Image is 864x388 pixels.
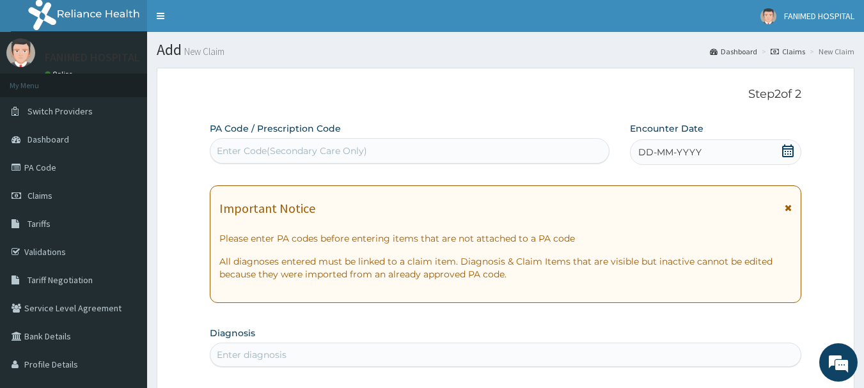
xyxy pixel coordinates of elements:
div: Minimize live chat window [210,6,240,37]
textarea: Type your message and hit 'Enter' [6,255,244,300]
h1: Add [157,42,854,58]
span: Tariff Negotiation [27,274,93,286]
p: Step 2 of 2 [210,88,802,102]
label: Encounter Date [630,122,703,135]
li: New Claim [806,46,854,57]
div: Enter Code(Secondary Care Only) [217,144,367,157]
span: Switch Providers [27,105,93,117]
span: Dashboard [27,134,69,145]
img: User Image [760,8,776,24]
label: Diagnosis [210,327,255,339]
label: PA Code / Prescription Code [210,122,341,135]
p: All diagnoses entered must be linked to a claim item. Diagnosis & Claim Items that are visible bu... [219,255,792,281]
a: Claims [771,46,805,57]
span: DD-MM-YYYY [638,146,702,159]
p: FANIMED HOSPITAL [45,52,140,63]
img: User Image [6,38,35,67]
a: Dashboard [710,46,757,57]
span: Tariffs [27,218,51,229]
div: Chat with us now [67,72,215,88]
h1: Important Notice [219,201,315,215]
div: Enter diagnosis [217,348,287,361]
img: d_794563401_company_1708531726252_794563401 [24,64,52,96]
span: FANIMED HOSPITAL [784,10,854,22]
small: New Claim [182,47,224,56]
span: We're online! [74,114,177,243]
p: Please enter PA codes before entering items that are not attached to a PA code [219,232,792,245]
span: Claims [27,190,52,201]
a: Online [45,70,75,79]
